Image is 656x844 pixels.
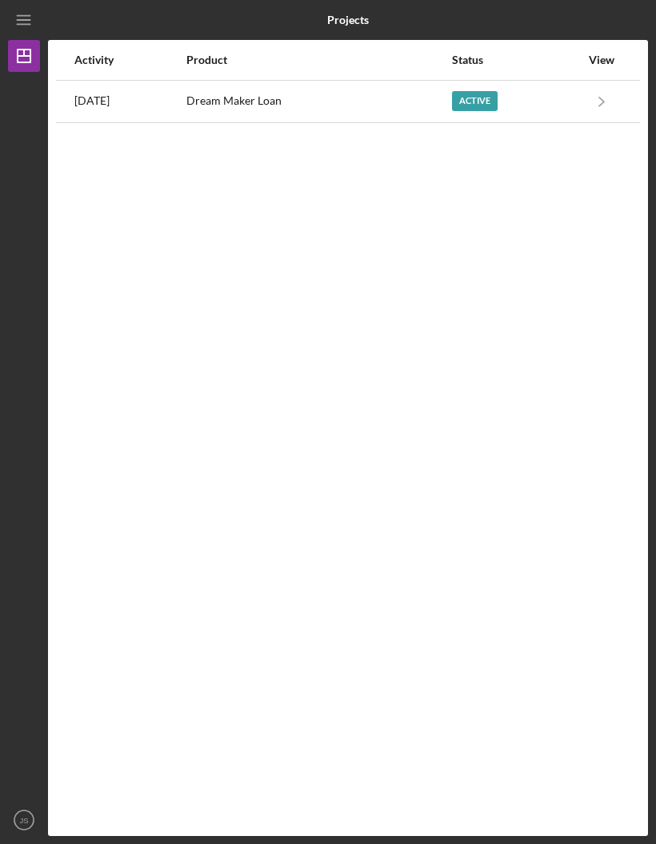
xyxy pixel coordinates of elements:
[74,94,110,107] time: 2025-09-16 17:57
[19,816,28,825] text: JS
[186,54,450,66] div: Product
[74,54,185,66] div: Activity
[582,54,622,66] div: View
[452,54,580,66] div: Status
[8,804,40,836] button: JS
[452,91,498,111] div: Active
[327,14,369,26] b: Projects
[186,82,450,121] div: Dream Maker Loan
